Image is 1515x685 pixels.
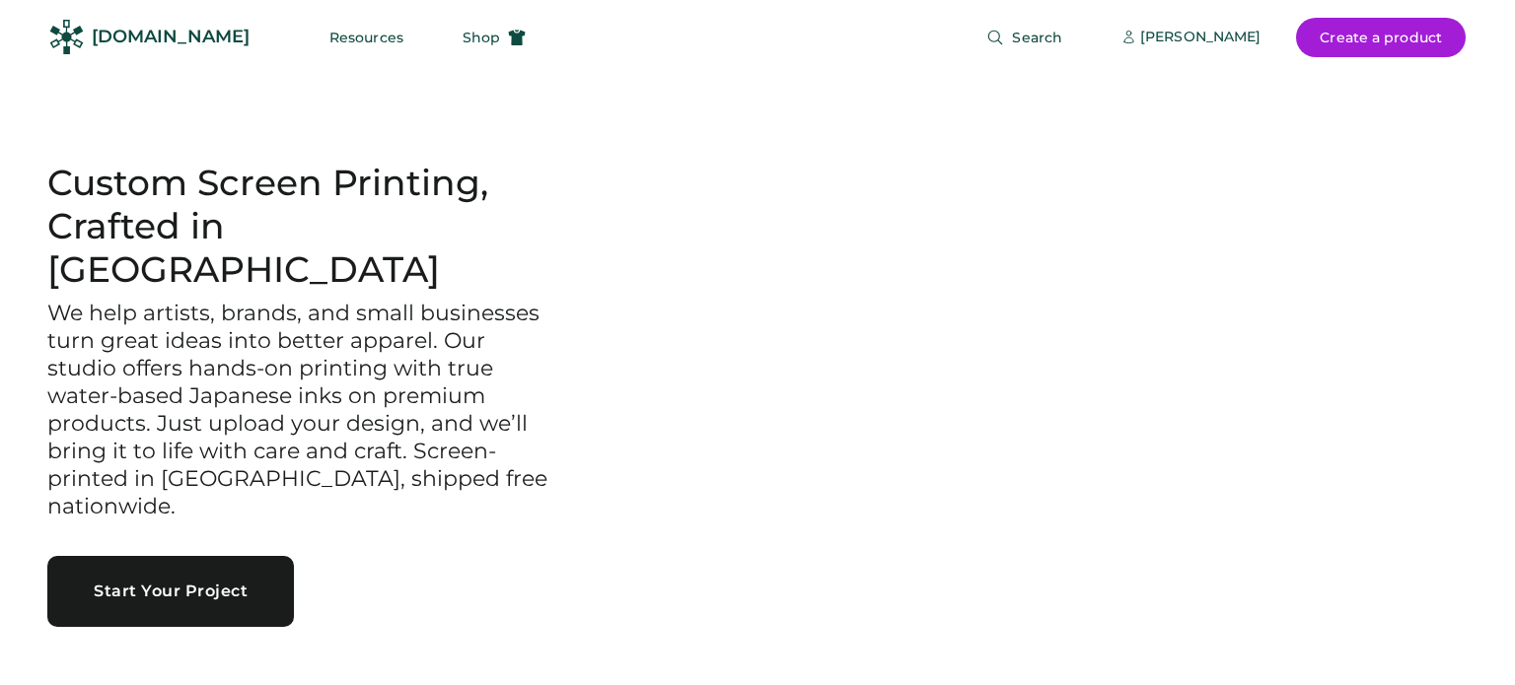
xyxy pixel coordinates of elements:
[439,18,549,57] button: Shop
[963,18,1086,57] button: Search
[306,18,427,57] button: Resources
[47,300,558,520] h3: We help artists, brands, and small businesses turn great ideas into better apparel. Our studio of...
[47,162,558,292] h1: Custom Screen Printing, Crafted in [GEOGRAPHIC_DATA]
[49,20,84,54] img: Rendered Logo - Screens
[1296,18,1466,57] button: Create a product
[1140,28,1261,47] div: [PERSON_NAME]
[463,31,500,44] span: Shop
[47,556,294,627] button: Start Your Project
[1012,31,1062,44] span: Search
[92,25,250,49] div: [DOMAIN_NAME]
